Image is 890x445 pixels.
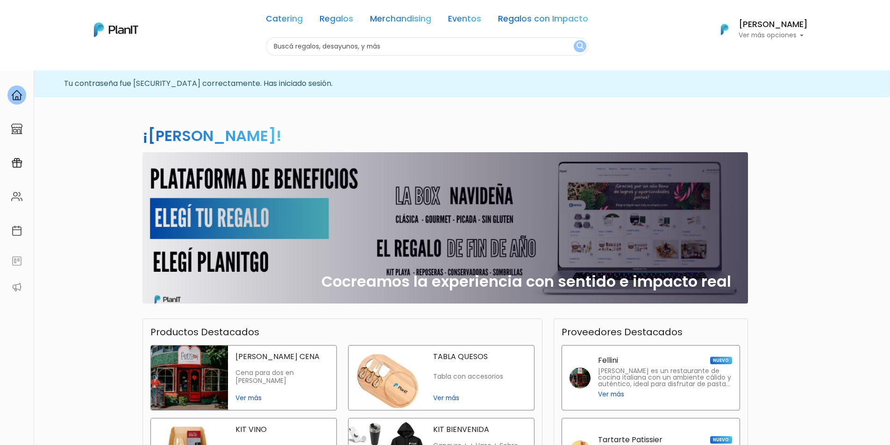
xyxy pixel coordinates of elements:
[235,369,329,385] p: Cena para dos en [PERSON_NAME]
[562,326,683,338] h3: Proveedores Destacados
[709,17,808,42] button: PlanIt Logo [PERSON_NAME] Ver más opciones
[11,282,22,293] img: partners-52edf745621dab592f3b2c58e3bca9d71375a7ef29c3b500c9f145b62cc070d4.svg
[370,15,431,26] a: Merchandising
[433,373,527,381] p: Tabla con accesorios
[349,346,426,410] img: tabla quesos
[570,367,591,388] img: fellini
[433,393,527,403] span: Ver más
[11,157,22,169] img: campaigns-02234683943229c281be62815700db0a1741e53638e28bf9629b52c665b00959.svg
[150,326,259,338] h3: Productos Destacados
[562,345,740,410] a: Fellini NUEVO [PERSON_NAME] es un restaurante de cocina italiana con un ambiente cálido y auténti...
[235,426,329,433] p: KIT VINO
[448,15,481,26] a: Eventos
[235,393,329,403] span: Ver más
[710,357,732,364] span: NUEVO
[11,255,22,267] img: feedback-78b5a0c8f98aac82b08bfc38622c3050aee476f2c9584af64705fc4e61158814.svg
[598,368,732,388] p: [PERSON_NAME] es un restaurante de cocina italiana con un ambiente cálido y auténtico, ideal para...
[266,15,303,26] a: Catering
[151,346,228,410] img: fellini cena
[266,37,588,56] input: Buscá regalos, desayunos, y más
[321,273,731,290] h2: Cocreamos la experiencia con sentido e impacto real
[433,353,527,360] p: TABLA QUESOS
[235,353,329,360] p: [PERSON_NAME] CENA
[150,345,337,410] a: fellini cena [PERSON_NAME] CENA Cena para dos en [PERSON_NAME] Ver más
[714,19,735,40] img: PlanIt Logo
[433,426,527,433] p: KIT BIENVENIDA
[710,436,732,444] span: NUEVO
[320,15,353,26] a: Regalos
[598,357,618,364] p: Fellini
[739,32,808,39] p: Ver más opciones
[348,345,534,410] a: tabla quesos TABLA QUESOS Tabla con accesorios Ver más
[11,123,22,134] img: marketplace-4ceaa7011d94191e9ded77b95e3339b90024bf715f7c57f8cf31f2d8c509eaba.svg
[11,191,22,202] img: people-662611757002400ad9ed0e3c099ab2801c6687ba6c219adb57efc949bc21e19d.svg
[598,389,624,399] span: Ver más
[11,90,22,101] img: home-e721727adea9d79c4d83392d1f703f7f8bce08238fde08b1acbfd93340b81755.svg
[577,42,584,51] img: search_button-432b6d5273f82d61273b3651a40e1bd1b912527efae98b1b7a1b2c0702e16a8d.svg
[739,21,808,29] h6: [PERSON_NAME]
[498,15,588,26] a: Regalos con Impacto
[598,436,662,444] p: Tartarte Patissier
[94,22,138,37] img: PlanIt Logo
[142,125,282,146] h2: ¡[PERSON_NAME]!
[11,225,22,236] img: calendar-87d922413cdce8b2cf7b7f5f62616a5cf9e4887200fb71536465627b3292af00.svg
